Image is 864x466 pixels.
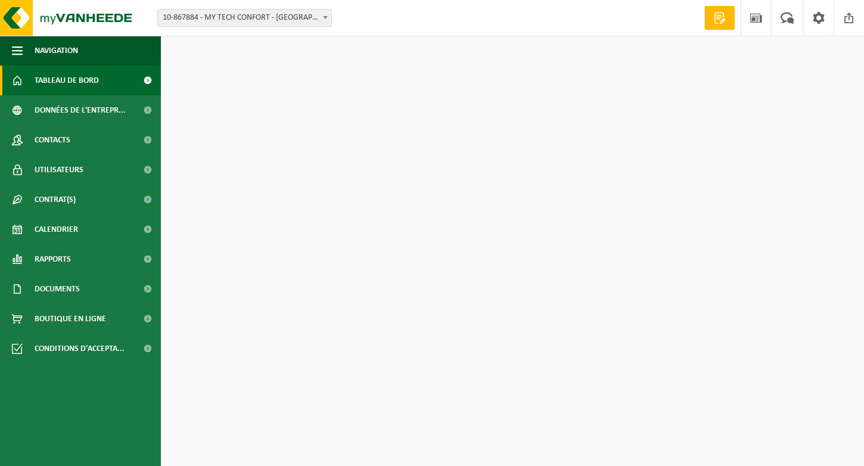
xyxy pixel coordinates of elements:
span: Conditions d'accepta... [35,334,125,364]
span: 10-867884 - MY TECH CONFORT - VILLEROT [157,9,332,27]
span: Boutique en ligne [35,304,106,334]
span: Navigation [35,36,78,66]
span: Données de l'entrepr... [35,95,126,125]
span: Calendrier [35,215,78,244]
span: Documents [35,274,80,304]
span: Contacts [35,125,70,155]
span: Utilisateurs [35,155,83,185]
span: Contrat(s) [35,185,76,215]
span: Rapports [35,244,71,274]
span: 10-867884 - MY TECH CONFORT - VILLEROT [158,10,331,26]
span: Tableau de bord [35,66,99,95]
